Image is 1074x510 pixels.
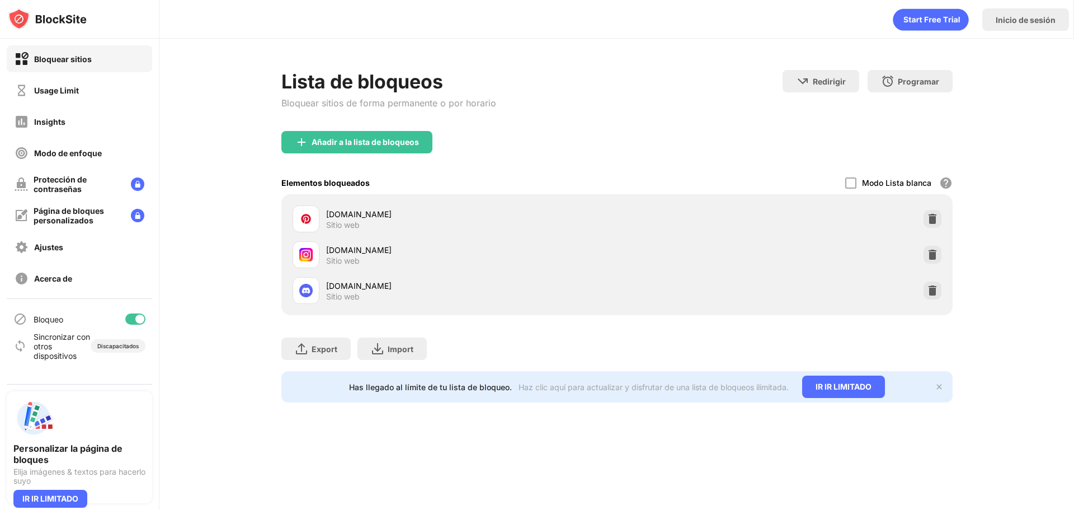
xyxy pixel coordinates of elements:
[13,398,54,438] img: push-custom-page.svg
[34,54,92,64] div: Bloquear sitios
[312,344,337,354] div: Export
[281,70,496,93] div: Lista de bloqueos
[349,382,512,392] div: Has llegado al límite de tu lista de bloqueo.
[15,115,29,129] img: insights-off.svg
[13,490,87,508] div: IR IR LIMITADO
[326,208,617,220] div: [DOMAIN_NAME]
[8,8,87,30] img: logo-blocksite.svg
[13,467,145,485] div: Elija imágenes & textos para hacerlo suyo
[15,240,29,254] img: settings-off.svg
[862,178,931,188] div: Modo Lista blanca
[326,280,617,292] div: [DOMAIN_NAME]
[898,77,939,86] div: Programar
[34,175,122,194] div: Protección de contraseñas
[802,376,885,398] div: IR IR LIMITADO
[13,312,27,326] img: blocking-icon.svg
[34,117,65,127] div: Insights
[299,212,313,226] img: favicons
[935,382,944,391] img: x-button.svg
[34,206,122,225] div: Página de bloques personalizados
[326,220,360,230] div: Sitio web
[13,339,27,353] img: sync-icon.svg
[131,209,144,222] img: lock-menu.svg
[15,146,29,160] img: focus-off.svg
[15,272,29,286] img: about-off.svg
[15,83,29,97] img: time-usage-off.svg
[519,382,789,392] div: Haz clic aquí para actualizar y disfrutar de una lista de bloqueos ilimitada.
[813,77,846,86] div: Redirigir
[312,138,419,147] div: Añadir a la lista de bloqueos
[34,274,72,283] div: Acerca de
[299,248,313,261] img: favicons
[131,177,144,191] img: lock-menu.svg
[97,343,139,349] div: Discapacitados
[34,242,63,252] div: Ajustes
[893,8,969,31] div: animation
[34,86,79,95] div: Usage Limit
[281,97,496,109] div: Bloquear sitios de forma permanente o por horario
[34,315,63,324] div: Bloqueo
[15,177,28,191] img: password-protection-off.svg
[15,209,28,222] img: customize-block-page-off.svg
[326,256,360,266] div: Sitio web
[326,292,360,302] div: Sitio web
[996,15,1056,25] div: Inicio de sesión
[13,443,145,465] div: Personalizar la página de bloques
[34,332,91,361] div: Sincronizar con otros dispositivos
[388,344,413,354] div: Import
[281,178,370,188] div: Elementos bloqueados
[326,244,617,256] div: [DOMAIN_NAME]
[15,52,29,66] img: block-on.svg
[34,148,102,158] div: Modo de enfoque
[299,284,313,297] img: favicons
